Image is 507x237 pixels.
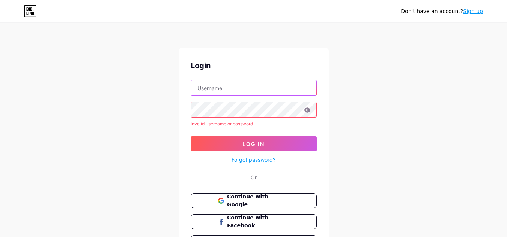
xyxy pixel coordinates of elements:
button: Log In [191,136,317,151]
span: Continue with Facebook [227,214,289,230]
button: Continue with Google [191,193,317,208]
span: Continue with Google [227,193,289,209]
button: Continue with Facebook [191,214,317,229]
div: Don't have an account? [401,7,483,15]
a: Sign up [463,8,483,14]
input: Username [191,80,316,95]
a: Forgot password? [232,156,275,164]
div: Invalid username or password. [191,121,317,127]
span: Log In [242,141,265,147]
div: Or [251,173,257,181]
div: Login [191,60,317,71]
